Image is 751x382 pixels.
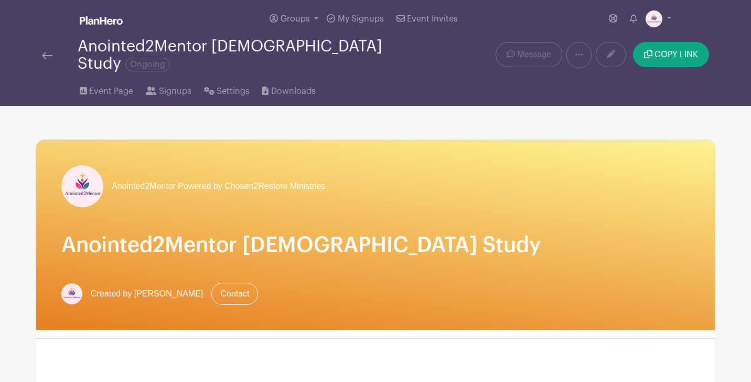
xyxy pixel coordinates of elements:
[78,38,417,72] div: Anointed2Mentor [DEMOGRAPHIC_DATA] Study
[61,283,82,304] img: file_00000000866461f4a6ce586c1d6b3f11.png
[262,72,315,106] a: Downloads
[61,232,690,258] h1: Anointed2Mentor [DEMOGRAPHIC_DATA] Study
[204,72,250,106] a: Settings
[80,72,133,106] a: Event Page
[146,72,191,106] a: Signups
[89,85,133,98] span: Event Page
[407,15,458,23] span: Event Invites
[112,180,325,193] span: Anointed2Mentor Powered by Chosen2Restore Ministries
[281,15,310,23] span: Groups
[496,42,562,67] a: Message
[61,165,103,207] img: file_00000000866461f4a6ce586c1d6b3f11.png
[125,58,170,71] span: Ongoing
[217,85,250,98] span: Settings
[91,288,203,300] span: Created by [PERSON_NAME]
[655,50,698,59] span: COPY LINK
[633,42,709,67] button: COPY LINK
[271,85,316,98] span: Downloads
[646,10,662,27] img: file_00000000866461f4a6ce586c1d6b3f11.png
[517,48,551,61] span: Message
[211,283,258,305] a: Contact
[338,15,384,23] span: My Signups
[42,52,52,59] img: back-arrow-29a5d9b10d5bd6ae65dc969a981735edf675c4d7a1fe02e03b50dbd4ba3cdb55.svg
[80,16,123,25] img: logo_white-6c42ec7e38ccf1d336a20a19083b03d10ae64f83f12c07503d8b9e83406b4c7d.svg
[159,85,191,98] span: Signups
